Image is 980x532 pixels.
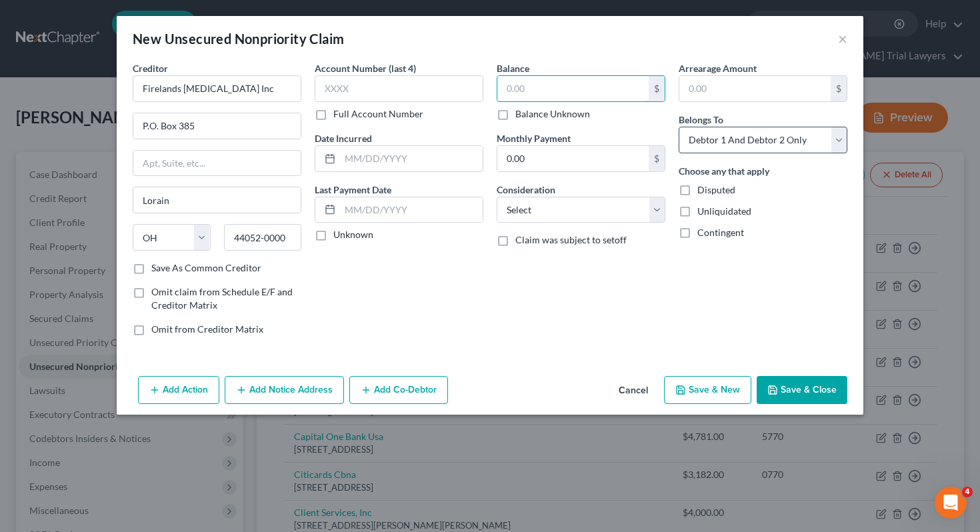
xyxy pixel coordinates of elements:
[133,113,301,139] input: Enter address...
[333,228,373,241] label: Unknown
[133,151,301,176] input: Apt, Suite, etc...
[133,63,168,74] span: Creditor
[497,61,529,75] label: Balance
[831,76,847,101] div: $
[151,261,261,275] label: Save As Common Creditor
[608,377,659,404] button: Cancel
[679,61,757,75] label: Arrearage Amount
[757,376,847,404] button: Save & Close
[649,76,665,101] div: $
[224,224,302,251] input: Enter zip...
[315,75,483,102] input: XXXX
[133,29,344,48] div: New Unsecured Nonpriority Claim
[497,183,555,197] label: Consideration
[315,131,372,145] label: Date Incurred
[679,164,769,178] label: Choose any that apply
[935,487,967,519] iframe: Intercom live chat
[679,76,831,101] input: 0.00
[697,184,735,195] span: Disputed
[697,205,751,217] span: Unliquidated
[515,234,627,245] span: Claim was subject to setoff
[664,376,751,404] button: Save & New
[838,31,847,47] button: ×
[962,487,973,497] span: 4
[225,376,344,404] button: Add Notice Address
[151,323,263,335] span: Omit from Creditor Matrix
[497,76,649,101] input: 0.00
[133,75,301,102] input: Search creditor by name...
[315,183,391,197] label: Last Payment Date
[349,376,448,404] button: Add Co-Debtor
[333,107,423,121] label: Full Account Number
[649,146,665,171] div: $
[133,187,301,213] input: Enter city...
[315,61,416,75] label: Account Number (last 4)
[679,114,723,125] span: Belongs To
[151,286,293,311] span: Omit claim from Schedule E/F and Creditor Matrix
[497,146,649,171] input: 0.00
[697,227,744,238] span: Contingent
[497,131,571,145] label: Monthly Payment
[138,376,219,404] button: Add Action
[340,197,483,223] input: MM/DD/YYYY
[515,107,590,121] label: Balance Unknown
[340,146,483,171] input: MM/DD/YYYY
